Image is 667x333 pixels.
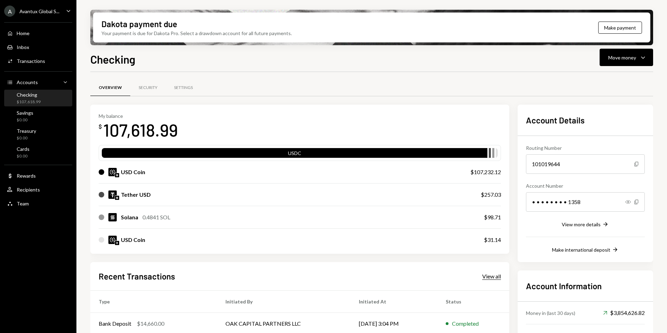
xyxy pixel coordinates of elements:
a: Transactions [4,55,72,67]
th: Status [437,290,509,312]
div: Security [139,85,157,91]
div: View more details [562,221,601,227]
a: Recipients [4,183,72,196]
a: Settings [166,79,201,97]
a: Savings$0.00 [4,108,72,124]
a: Rewards [4,169,72,182]
div: Transactions [17,58,45,64]
div: Rewards [17,173,36,179]
div: Accounts [17,79,38,85]
h2: Recent Transactions [99,270,175,282]
div: 107,618.99 [103,119,178,141]
div: $257.03 [481,190,501,199]
a: Accounts [4,76,72,88]
div: My balance [99,113,178,119]
div: Home [17,30,30,36]
div: Bank Deposit [99,319,131,328]
th: Initiated By [217,290,351,312]
div: Team [17,201,29,206]
div: USD Coin [121,236,145,244]
img: SOL [108,213,117,221]
div: • • • • • • • • 1358 [526,192,645,212]
div: Account Number [526,182,645,189]
button: Move money [600,49,653,66]
div: 101019644 [526,154,645,174]
div: Cards [17,146,30,152]
div: Inbox [17,44,29,50]
div: Settings [174,85,193,91]
h1: Checking [90,52,135,66]
div: Overview [99,85,122,91]
div: Solana [121,213,138,221]
a: Team [4,197,72,210]
img: USDC [108,168,117,176]
a: Cards$0.00 [4,144,72,161]
img: USDC [108,236,117,244]
div: Dakota payment due [101,18,177,30]
div: Money in (last 30 days) [526,309,575,317]
div: Checking [17,92,41,98]
th: Initiated At [351,290,437,312]
button: View more details [562,221,609,228]
div: $14,660.00 [137,319,164,328]
div: View all [482,273,501,280]
div: A [4,6,15,17]
div: $ [99,123,102,130]
img: USDT [108,190,117,199]
div: Avantux Global S... [19,8,59,14]
div: 0.4841 SOL [142,213,170,221]
div: Your payment is due for Dakota Pro. Select a drawdown account for all future payments. [101,30,292,37]
a: Overview [90,79,130,97]
div: Move money [608,54,636,61]
a: View all [482,272,501,280]
div: $107,618.99 [17,99,41,105]
a: Security [130,79,166,97]
div: Treasury [17,128,36,134]
button: Make international deposit [552,246,619,254]
div: $0.00 [17,153,30,159]
a: Inbox [4,41,72,53]
div: Savings [17,110,33,116]
img: solana-mainnet [115,173,119,177]
h2: Account Details [526,114,645,126]
div: Completed [452,319,479,328]
div: $0.00 [17,117,33,123]
img: solana-mainnet [115,196,119,200]
div: $31.14 [484,236,501,244]
a: Home [4,27,72,39]
div: Make international deposit [552,247,610,253]
img: ethereum-mainnet [115,241,119,245]
button: Make payment [598,22,642,34]
th: Type [90,290,217,312]
div: $3,854,626.82 [603,309,645,317]
a: Checking$107,618.99 [4,90,72,106]
a: Treasury$0.00 [4,126,72,143]
div: Recipients [17,187,40,193]
div: USD Coin [121,168,145,176]
div: Tether USD [121,190,151,199]
div: Routing Number [526,144,645,152]
div: USDC [102,149,487,159]
div: $0.00 [17,135,36,141]
div: $107,232.12 [470,168,501,176]
h2: Account Information [526,280,645,292]
div: $98.71 [484,213,501,221]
